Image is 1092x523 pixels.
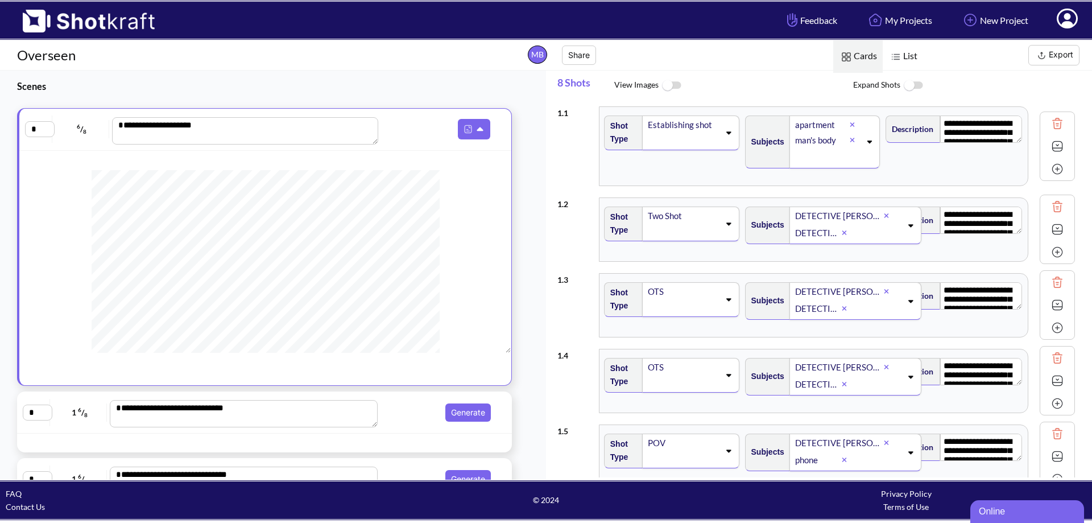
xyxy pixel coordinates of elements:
img: Expand Icon [1049,138,1066,155]
span: Expand Shots [853,73,1092,98]
span: Shot Type [605,435,637,467]
span: 6 [78,473,81,480]
div: 1 . 1 [557,101,593,120]
div: 1.2Shot TypeTwo ShotSubjectsDETECTIVE [PERSON_NAME]DETECTIVE [PERSON_NAME]Description**** **** **... [557,192,1075,267]
span: 6 [77,123,80,130]
span: Subjects [746,367,784,386]
span: 8 [83,128,86,135]
div: Terms of Use [726,500,1086,513]
div: 1 . 5 [557,419,593,438]
img: Trash Icon [1049,115,1066,132]
iframe: chat widget [970,498,1086,523]
img: Expand Icon [1049,221,1066,238]
img: Add Icon [1049,395,1066,412]
div: DETECTIVE [PERSON_NAME] [794,301,842,316]
h3: Scenes [17,80,518,93]
img: Expand Icon [1049,448,1066,465]
div: Establishing shot [647,117,719,133]
button: Generate [445,403,491,422]
div: OTS [647,360,719,375]
span: / [55,120,109,138]
div: apartment [794,117,850,133]
span: Cards [833,40,883,73]
span: Description [886,120,933,138]
div: 1 . 4 [557,343,593,362]
img: Pdf Icon [461,122,475,137]
div: OTS [647,284,719,299]
img: Expand Icon [1049,296,1066,314]
img: Trash Icon [1049,349,1066,366]
div: DETECTIVE [PERSON_NAME] [794,284,884,299]
img: Export Icon [1035,48,1049,63]
span: 8 [84,411,88,418]
span: Shot Type [605,117,637,149]
div: 1.3Shot TypeOTSSubjectsDETECTIVE [PERSON_NAME]DETECTIVE [PERSON_NAME]Description**** **** **** **... [557,267,1075,343]
img: Add Icon [1049,471,1066,488]
a: Contact Us [6,502,45,512]
button: Share [562,46,596,65]
div: DETECTIVE [PERSON_NAME] [794,225,842,241]
img: Add Icon [1049,319,1066,336]
button: Export [1028,45,1079,65]
div: 1 . 2 [557,192,593,211]
div: 1 . 3 [557,267,593,286]
img: Hand Icon [784,10,800,30]
span: Feedback [784,14,837,27]
span: Subjects [746,291,784,310]
span: View Images [614,73,853,98]
div: Two Shot [647,208,719,224]
span: 6 [78,406,81,413]
div: DETECTIVE [PERSON_NAME] [794,360,884,375]
span: MB [528,46,547,64]
span: Shot Type [605,208,637,240]
img: Trash Icon [1049,425,1066,442]
img: Card Icon [839,50,854,64]
img: Expand Icon [1049,372,1066,389]
div: DETECTIVE [PERSON_NAME] [794,435,884,451]
div: Privacy Policy [726,487,1086,500]
img: List Icon [888,50,903,64]
img: Trash Icon [1049,198,1066,215]
span: List [883,40,923,73]
span: 8 Shots [557,71,614,101]
img: ToggleOff Icon [900,73,926,98]
span: Subjects [746,443,784,462]
span: Shot Type [605,283,637,315]
span: Subjects [746,133,784,151]
div: DETECTIVE [PERSON_NAME] [794,208,884,224]
img: Home Icon [866,10,885,30]
span: Shot Type [605,359,637,391]
img: Add Icon [1049,160,1066,178]
img: Add Icon [1049,244,1066,261]
span: 8 [84,478,88,485]
div: DETECTIVE [PERSON_NAME] [794,377,842,392]
img: ToggleOff Icon [659,73,684,98]
span: © 2024 [366,493,726,506]
span: 1 / [53,470,107,488]
img: Add Icon [961,10,980,30]
span: Subjects [746,216,784,234]
div: man's body [794,133,850,148]
button: Generate [445,470,491,488]
a: My Projects [857,5,941,35]
a: FAQ [6,489,22,499]
div: POV [647,435,719,451]
div: phone [794,452,842,468]
a: New Project [952,5,1037,35]
img: Trash Icon [1049,274,1066,291]
span: 1 / [53,403,107,422]
div: 1.4Shot TypeOTSSubjectsDETECTIVE [PERSON_NAME]DETECTIVE [PERSON_NAME]Description**** **** **** **... [557,343,1075,419]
